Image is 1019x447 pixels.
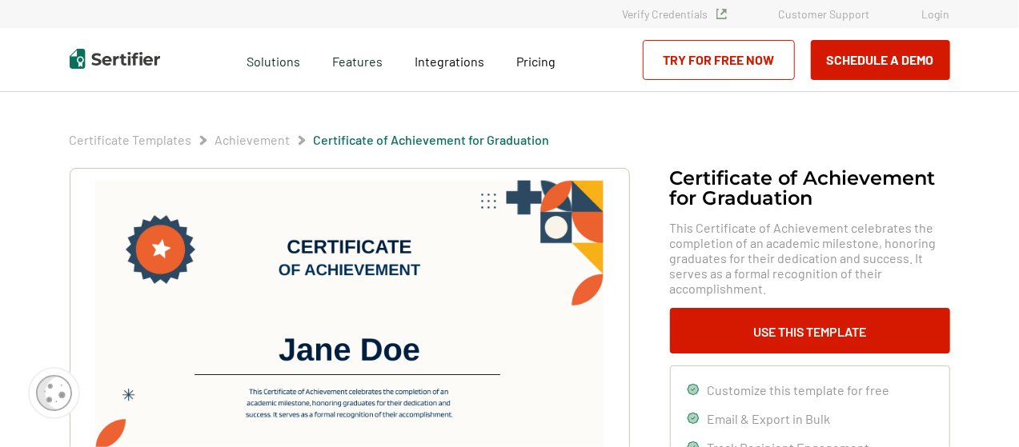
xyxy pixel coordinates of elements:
[670,220,950,296] span: This Certificate of Achievement celebrates the completion of an academic milestone, honoring grad...
[70,49,160,69] img: Sertifier | Digital Credentialing Platform
[716,9,727,19] img: Verified
[623,7,727,21] a: Verify Credentials
[415,54,484,69] span: Integrations
[70,132,192,148] span: Certificate Templates
[70,132,550,148] div: Breadcrumb
[332,50,383,70] span: Features
[670,308,950,353] button: Use This Template
[708,382,890,397] span: Customize this template for free
[314,132,550,147] a: Certificate of Achievement for Graduation
[779,7,870,21] a: Customer Support
[708,411,831,426] span: Email & Export in Bulk
[215,132,291,147] a: Achievement
[516,54,556,69] span: Pricing
[247,50,300,70] span: Solutions
[811,40,950,80] button: Schedule a Demo
[415,50,484,70] a: Integrations
[70,132,192,147] a: Certificate Templates
[922,7,950,21] a: Login
[215,132,291,148] span: Achievement
[36,375,72,411] img: Cookie Popup Icon
[643,40,795,80] a: Try for Free Now
[939,370,1019,447] iframe: Chat Widget
[670,168,950,208] h1: Certificate of Achievement for Graduation
[314,132,550,148] span: Certificate of Achievement for Graduation
[516,50,556,70] a: Pricing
